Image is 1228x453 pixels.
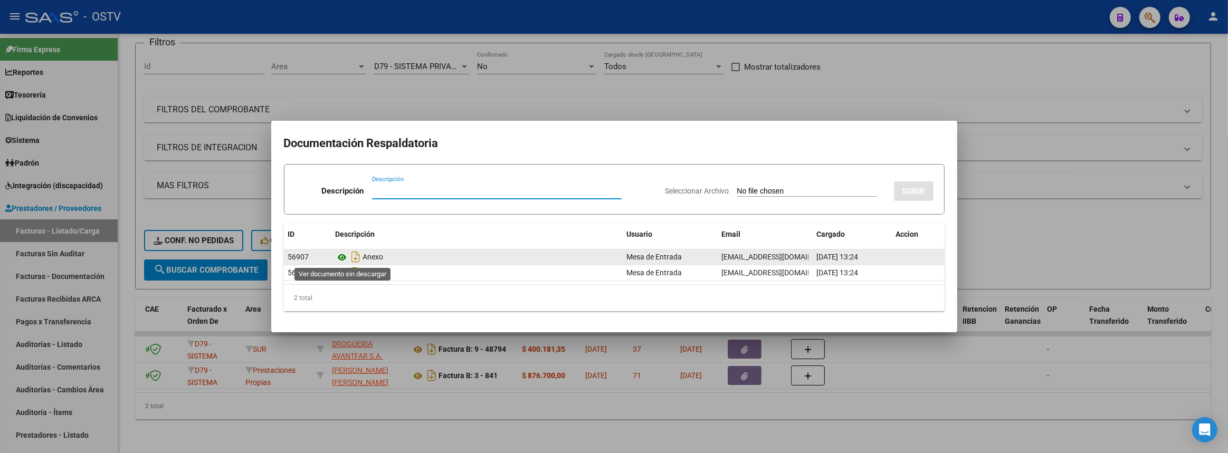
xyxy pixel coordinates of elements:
[817,268,859,277] span: [DATE] 13:24
[284,285,945,311] div: 2 total
[817,253,859,261] span: [DATE] 13:24
[288,253,309,261] span: 56907
[718,223,813,246] datatable-header-cell: Email
[623,223,718,246] datatable-header-cell: Usuario
[336,248,618,265] div: Anexo
[722,268,839,277] span: [EMAIL_ADDRESS][DOMAIN_NAME]
[896,230,919,238] span: Accion
[817,230,845,238] span: Cargado
[892,223,945,246] datatable-header-cell: Accion
[349,264,363,281] i: Descargar documento
[627,268,682,277] span: Mesa de Entrada
[627,230,653,238] span: Usuario
[336,264,618,281] div: Factura
[902,187,925,196] span: SUBIR
[1192,417,1217,442] div: Open Intercom Messenger
[336,230,375,238] span: Descripción
[894,181,934,201] button: SUBIR
[349,248,363,265] i: Descargar documento
[331,223,623,246] datatable-header-cell: Descripción
[288,230,295,238] span: ID
[722,253,839,261] span: [EMAIL_ADDRESS][DOMAIN_NAME]
[665,187,729,195] span: Seleccionar Archivo
[284,133,945,153] h2: Documentación Respaldatoria
[321,185,364,197] p: Descripción
[288,268,309,277] span: 56906
[627,253,682,261] span: Mesa de Entrada
[722,230,741,238] span: Email
[284,223,331,246] datatable-header-cell: ID
[813,223,892,246] datatable-header-cell: Cargado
